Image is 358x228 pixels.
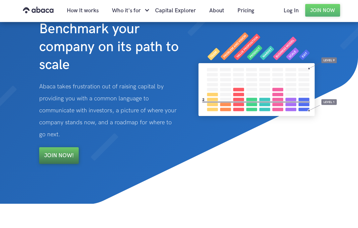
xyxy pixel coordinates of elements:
[39,147,79,164] a: Join Now!
[305,4,340,17] a: Join Now
[39,21,179,73] strong: Benchmark your company on its path to scale
[39,81,181,141] p: Abaca takes frustration out of raising capital by providing you with a common language to communi...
